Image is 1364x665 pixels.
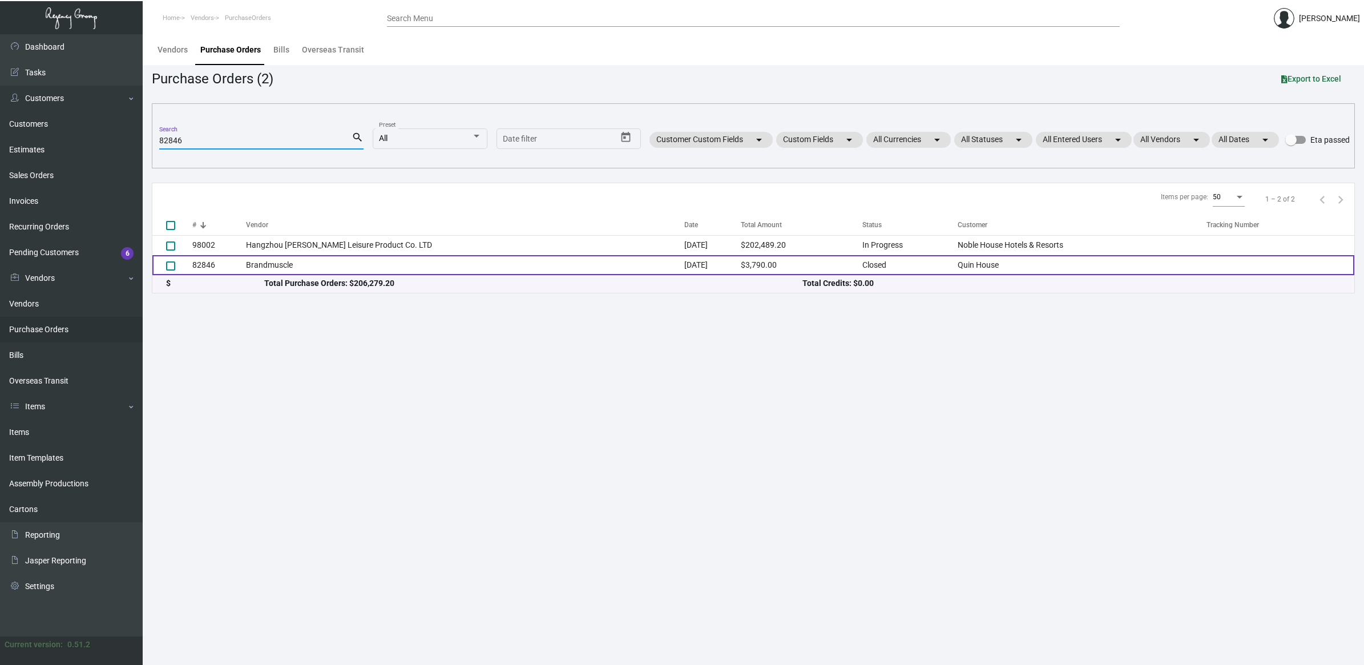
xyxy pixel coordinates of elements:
span: 50 [1213,193,1221,201]
span: Vendors [191,14,214,22]
div: Tracking Number [1206,220,1354,230]
mat-icon: arrow_drop_down [1189,133,1203,147]
td: 98002 [192,235,246,255]
div: Vendors [158,44,188,56]
mat-icon: arrow_drop_down [1258,133,1272,147]
div: Status [862,220,882,230]
mat-icon: search [352,131,364,144]
td: [DATE] [684,235,741,255]
button: Open calendar [617,128,635,147]
td: $3,790.00 [741,255,862,275]
td: Hangzhou [PERSON_NAME] Leisure Product Co. LTD [246,235,684,255]
span: Home [163,14,180,22]
div: # [192,220,196,230]
div: Date [684,220,741,230]
td: 82846 [192,255,246,275]
span: Export to Excel [1281,74,1341,83]
mat-chip: All Dates [1212,132,1279,148]
button: Export to Excel [1272,68,1350,89]
div: Bills [273,44,289,56]
div: $ [166,277,264,289]
button: Next page [1331,190,1350,208]
div: Total Purchase Orders: $206,279.20 [264,277,802,289]
div: Purchase Orders (2) [152,68,273,89]
div: Overseas Transit [302,44,364,56]
mat-icon: arrow_drop_down [752,133,766,147]
button: Previous page [1313,190,1331,208]
td: Quin House [958,255,1206,275]
div: Items per page: [1161,192,1208,202]
input: Start date [503,135,538,144]
div: Tracking Number [1206,220,1259,230]
span: All [379,134,388,143]
td: Brandmuscle [246,255,684,275]
div: Vendor [246,220,268,230]
div: Total Amount [741,220,782,230]
mat-icon: arrow_drop_down [930,133,944,147]
div: Date [684,220,698,230]
mat-icon: arrow_drop_down [1012,133,1026,147]
div: Total Credits: $0.00 [802,277,1341,289]
div: Purchase Orders [200,44,261,56]
div: [PERSON_NAME] [1299,13,1360,25]
mat-chip: Custom Fields [776,132,863,148]
div: Total Amount [741,220,862,230]
td: [DATE] [684,255,741,275]
span: PurchaseOrders [225,14,271,22]
div: Vendor [246,220,684,230]
mat-chip: All Vendors [1133,132,1210,148]
div: Customer [958,220,1206,230]
div: 0.51.2 [67,639,90,651]
mat-chip: All Currencies [866,132,951,148]
mat-icon: arrow_drop_down [1111,133,1125,147]
input: End date [548,135,603,144]
div: Current version: [5,639,63,651]
mat-chip: All Statuses [954,132,1032,148]
td: Closed [862,255,958,275]
td: Noble House Hotels & Resorts [958,235,1206,255]
td: $202,489.20 [741,235,862,255]
mat-icon: arrow_drop_down [842,133,856,147]
span: Eta passed [1310,133,1350,147]
mat-chip: All Entered Users [1036,132,1132,148]
div: Customer [958,220,987,230]
td: In Progress [862,235,958,255]
mat-chip: Customer Custom Fields [649,132,773,148]
div: 1 – 2 of 2 [1265,194,1295,204]
div: # [192,220,246,230]
div: Status [862,220,958,230]
img: admin@bootstrapmaster.com [1274,8,1294,29]
mat-select: Items per page: [1213,194,1245,201]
